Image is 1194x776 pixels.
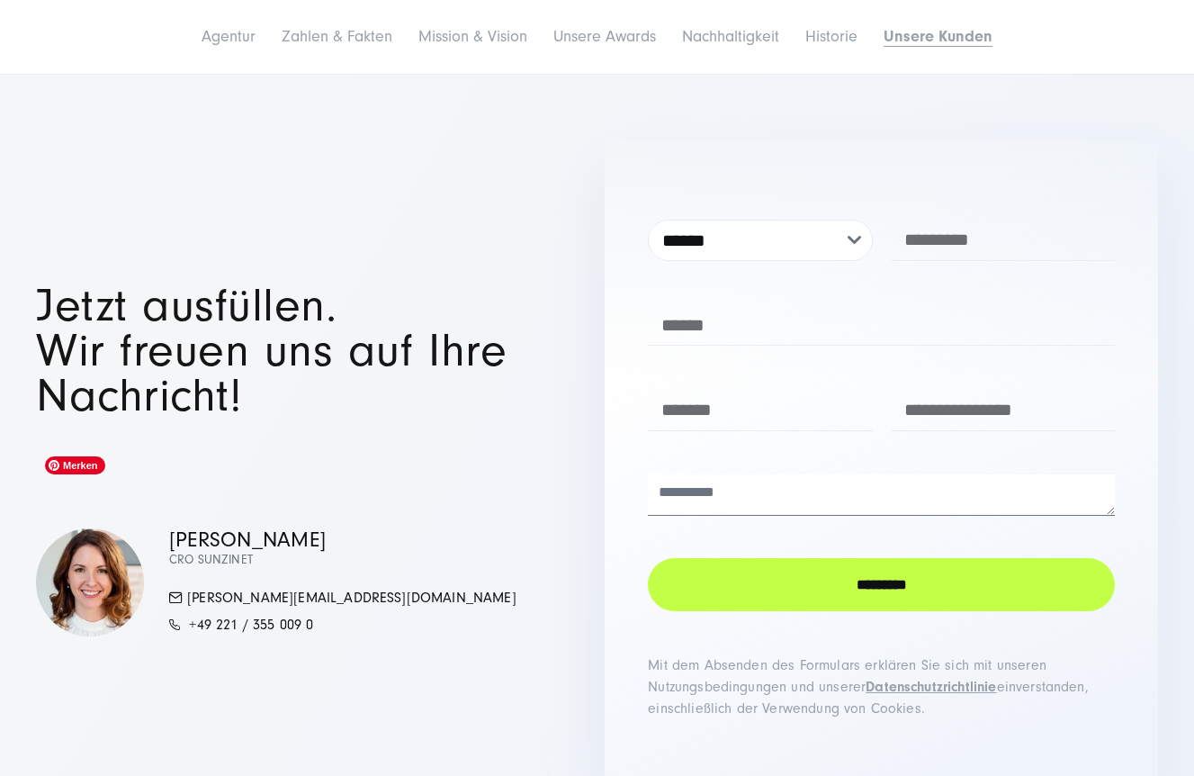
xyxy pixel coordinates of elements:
[282,27,392,46] a: Zahlen & Fakten
[36,279,507,423] span: Jetzt ausfüllen. Wir freuen uns auf Ihre Nachricht!
[45,456,105,474] span: Merken
[805,27,857,46] a: Historie
[169,528,516,551] p: [PERSON_NAME]
[189,617,313,633] span: +49 221 / 355 009 0
[36,528,144,636] img: csm_Simona-Mayer-570x570
[648,654,1115,719] p: Mit dem Absenden des Formulars erklären Sie sich mit unseren Nutzungsbedingungen und unserer einv...
[418,27,527,46] a: Mission & Vision
[169,590,516,606] a: [PERSON_NAME][EMAIL_ADDRESS][DOMAIN_NAME]
[682,27,779,46] a: Nachhaltigkeit
[169,551,516,570] p: CRO SUNZINET
[169,617,313,633] a: +49 221 / 355 009 0
[884,27,992,46] a: Unsere Kunden
[553,27,656,46] a: Unsere Awards
[202,27,256,46] a: Agentur
[866,679,996,695] a: Datenschutzrichtlinie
